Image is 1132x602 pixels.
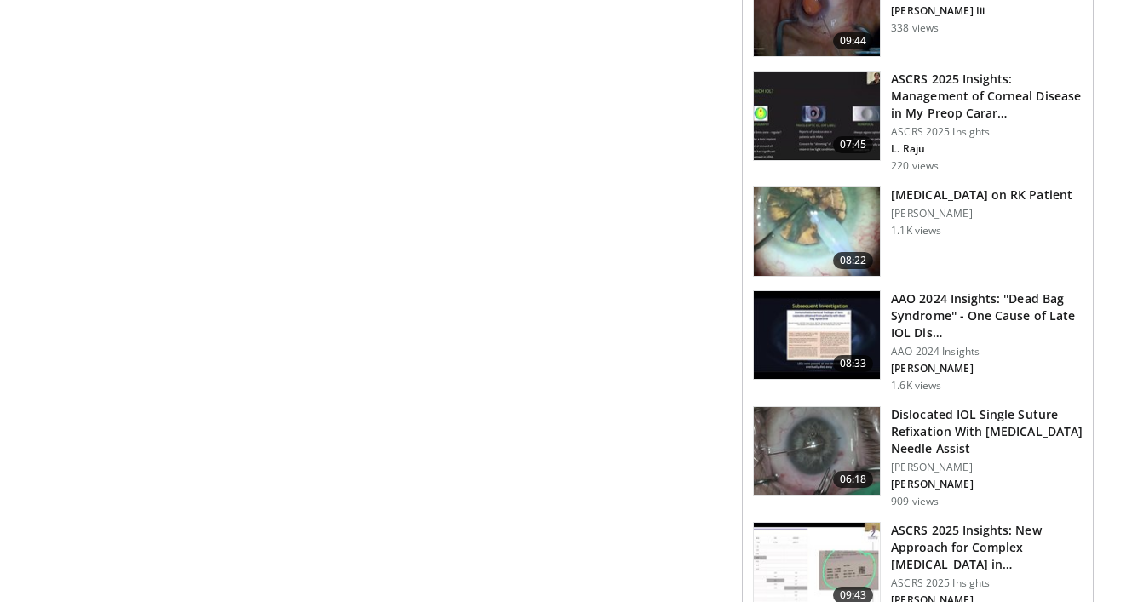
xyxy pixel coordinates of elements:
[754,291,880,380] img: e4a269ff-37f4-4f0e-bb33-b9504adab445.150x105_q85_crop-smart_upscale.jpg
[891,406,1083,457] h3: Dislocated IOL Single Suture Refixation With [MEDICAL_DATA] Needle Assist
[891,576,1083,590] p: ASCRS 2025 Insights
[753,406,1083,508] a: 06:18 Dislocated IOL Single Suture Refixation With [MEDICAL_DATA] Needle Assist [PERSON_NAME] [PE...
[833,471,874,488] span: 06:18
[891,379,941,393] p: 1.6K views
[753,290,1083,393] a: 08:33 AAO 2024 Insights: ''Dead Bag Syndrome'' - One Cause of Late IOL Dis… AAO 2024 Insights [PE...
[891,207,1072,221] p: [PERSON_NAME]
[754,407,880,496] img: f34f3682-be80-4159-ba89-eb94a2ad6b68.150x105_q85_crop-smart_upscale.jpg
[891,495,939,508] p: 909 views
[753,186,1083,277] a: 08:22 [MEDICAL_DATA] on RK Patient [PERSON_NAME] 1.1K views
[891,224,941,238] p: 1.1K views
[891,362,1083,376] p: [PERSON_NAME]
[891,461,1083,474] p: [PERSON_NAME]
[891,21,939,35] p: 338 views
[833,252,874,269] span: 08:22
[891,159,939,173] p: 220 views
[891,186,1072,204] h3: [MEDICAL_DATA] on RK Patient
[891,345,1083,358] p: AAO 2024 Insights
[891,290,1083,341] h3: AAO 2024 Insights: ''Dead Bag Syndrome'' - One Cause of Late IOL Dis…
[754,187,880,276] img: 6a0dd601-a2e6-48ec-9738-da23e5950d7e.150x105_q85_crop-smart_upscale.jpg
[833,32,874,49] span: 09:44
[833,136,874,153] span: 07:45
[891,522,1083,573] h3: ASCRS 2025 Insights: New Approach for Complex [MEDICAL_DATA] in…
[891,4,1049,18] p: [PERSON_NAME] Iii
[891,125,1083,139] p: ASCRS 2025 Insights
[891,478,1083,491] p: [PERSON_NAME]
[754,72,880,160] img: 286a8fac-5ef5-442c-babf-d73627cc0a8b.150x105_q85_crop-smart_upscale.jpg
[833,355,874,372] span: 08:33
[753,71,1083,173] a: 07:45 ASCRS 2025 Insights: Management of Corneal Disease in My Preop Carar… ASCRS 2025 Insights L...
[891,71,1083,122] h3: ASCRS 2025 Insights: Management of Corneal Disease in My Preop Carar…
[891,142,1083,156] p: L. Raju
